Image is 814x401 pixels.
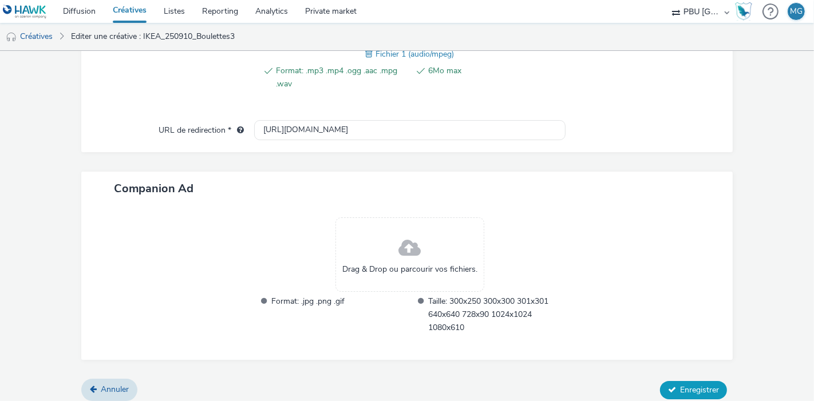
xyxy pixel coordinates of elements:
[3,5,47,19] img: undefined Logo
[429,64,561,90] span: 6Mo max
[429,295,566,334] span: Taille: 300x250 300x300 301x301 640x640 728x90 1024x1024 1080x610
[254,120,566,140] input: url...
[271,295,408,334] span: Format: .jpg .png .gif
[660,381,727,399] button: Enregistrer
[101,384,129,395] span: Annuler
[735,2,757,21] a: Hawk Academy
[154,120,248,136] label: URL de redirection *
[276,64,408,90] span: Format: .mp3 .mp4 .ogg .aac .mpg .wav
[680,384,719,395] span: Enregistrer
[231,125,244,136] div: L'URL de redirection sera utilisée comme URL de validation avec certains SSP et ce sera l'URL de ...
[65,23,240,50] a: Editer une créative : IKEA_250910_Boulettes3
[376,49,455,59] span: Fichier 1 (audio/mpeg)
[114,181,193,196] span: Companion Ad
[790,3,803,20] div: MG
[735,2,752,21] img: Hawk Academy
[342,264,477,275] span: Drag & Drop ou parcourir vos fichiers.
[6,31,17,43] img: audio
[81,379,137,400] a: Annuler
